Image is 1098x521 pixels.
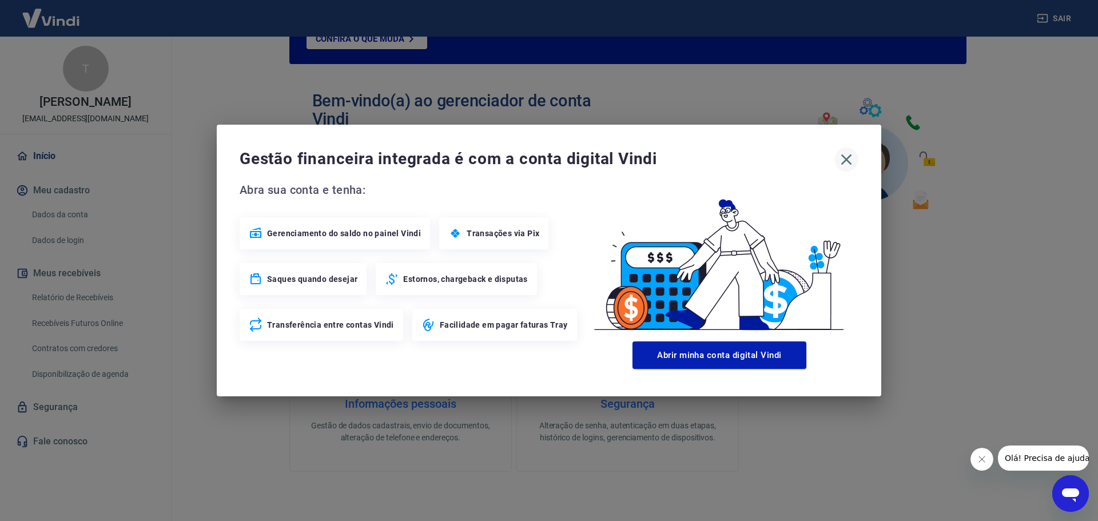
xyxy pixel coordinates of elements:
[1052,475,1089,512] iframe: Botão para abrir a janela de mensagens
[580,181,858,337] img: Good Billing
[240,148,834,170] span: Gestão financeira integrada é com a conta digital Vindi
[467,228,539,239] span: Transações via Pix
[970,448,993,471] iframe: Fechar mensagem
[267,273,357,285] span: Saques quando desejar
[998,446,1089,471] iframe: Mensagem da empresa
[267,319,394,331] span: Transferência entre contas Vindi
[403,273,527,285] span: Estornos, chargeback e disputas
[440,319,568,331] span: Facilidade em pagar faturas Tray
[632,341,806,369] button: Abrir minha conta digital Vindi
[7,8,96,17] span: Olá! Precisa de ajuda?
[240,181,580,199] span: Abra sua conta e tenha:
[267,228,421,239] span: Gerenciamento do saldo no painel Vindi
